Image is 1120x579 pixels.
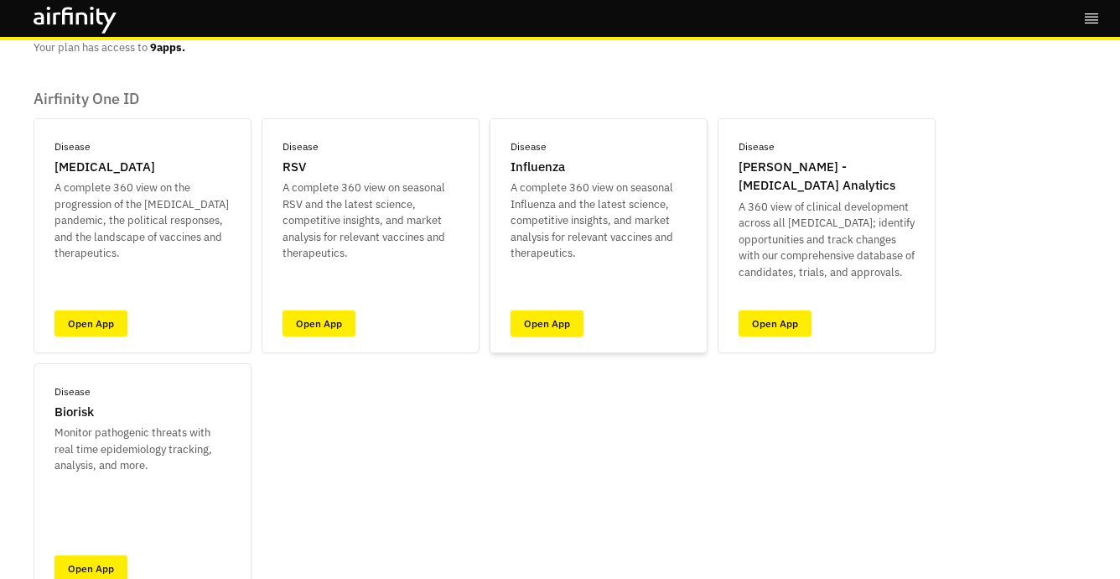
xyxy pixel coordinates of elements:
[283,158,306,177] p: RSV
[54,139,91,154] p: Disease
[283,139,319,154] p: Disease
[283,180,459,262] p: A complete 360 view on seasonal RSV and the latest science, competitive insights, and market anal...
[511,310,583,336] a: Open App
[739,310,811,336] a: Open App
[511,158,565,177] p: Influenza
[739,158,915,196] p: [PERSON_NAME] - [MEDICAL_DATA] Analytics
[511,139,547,154] p: Disease
[34,90,1086,108] p: Airfinity One ID
[150,40,185,55] b: 9 apps.
[54,158,155,177] p: [MEDICAL_DATA]
[54,180,231,262] p: A complete 360 view on the progression of the [MEDICAL_DATA] pandemic, the political responses, a...
[34,39,185,56] p: Your plan has access to
[54,384,91,399] p: Disease
[739,139,775,154] p: Disease
[54,310,127,336] a: Open App
[739,199,915,281] p: A 360 view of clinical development across all [MEDICAL_DATA]; identify opportunities and track ch...
[283,310,355,336] a: Open App
[511,180,687,262] p: A complete 360 view on seasonal Influenza and the latest science, competitive insights, and marke...
[54,403,94,422] p: Biorisk
[54,425,231,474] p: Monitor pathogenic threats with real time epidemiology tracking, analysis, and more.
